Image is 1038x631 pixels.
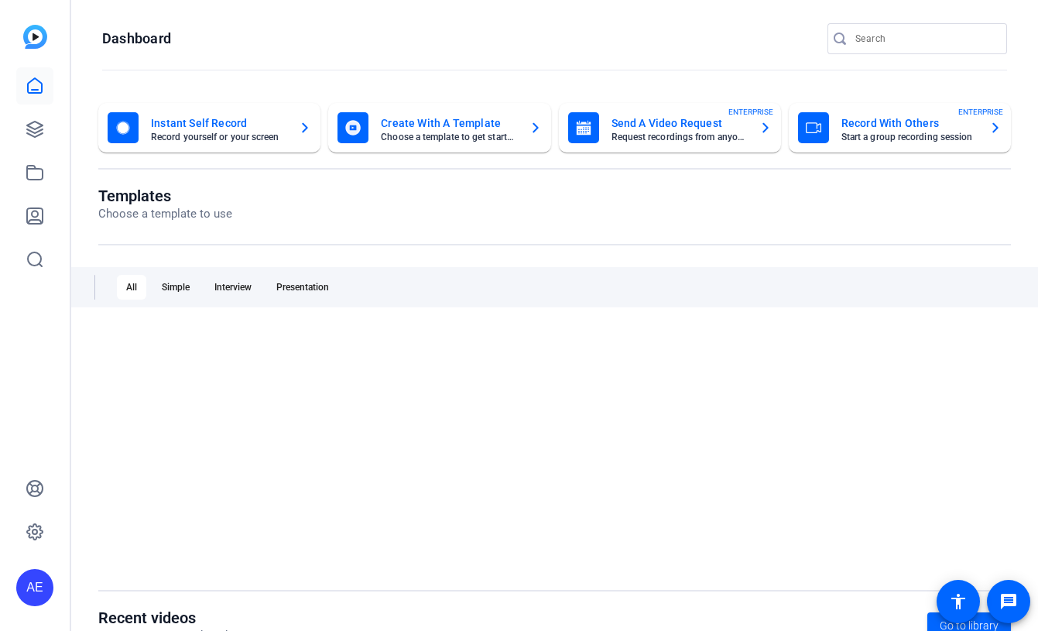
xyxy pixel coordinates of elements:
[789,103,1011,153] button: Record With OthersStart a group recording sessionENTERPRISE
[151,132,286,142] mat-card-subtitle: Record yourself or your screen
[98,609,248,627] h1: Recent videos
[999,592,1018,611] mat-icon: message
[381,114,516,132] mat-card-title: Create With A Template
[958,106,1003,118] span: ENTERPRISE
[117,275,146,300] div: All
[728,106,773,118] span: ENTERPRISE
[559,103,781,153] button: Send A Video RequestRequest recordings from anyone, anywhereENTERPRISE
[102,29,171,48] h1: Dashboard
[98,103,320,153] button: Instant Self RecordRecord yourself or your screen
[16,569,53,606] div: AE
[855,29,995,48] input: Search
[23,25,47,49] img: blue-gradient.svg
[151,114,286,132] mat-card-title: Instant Self Record
[949,592,968,611] mat-icon: accessibility
[152,275,199,300] div: Simple
[841,114,977,132] mat-card-title: Record With Others
[267,275,338,300] div: Presentation
[841,132,977,142] mat-card-subtitle: Start a group recording session
[205,275,261,300] div: Interview
[328,103,550,153] button: Create With A TemplateChoose a template to get started
[98,205,232,223] p: Choose a template to use
[611,132,747,142] mat-card-subtitle: Request recordings from anyone, anywhere
[98,187,232,205] h1: Templates
[381,132,516,142] mat-card-subtitle: Choose a template to get started
[611,114,747,132] mat-card-title: Send A Video Request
